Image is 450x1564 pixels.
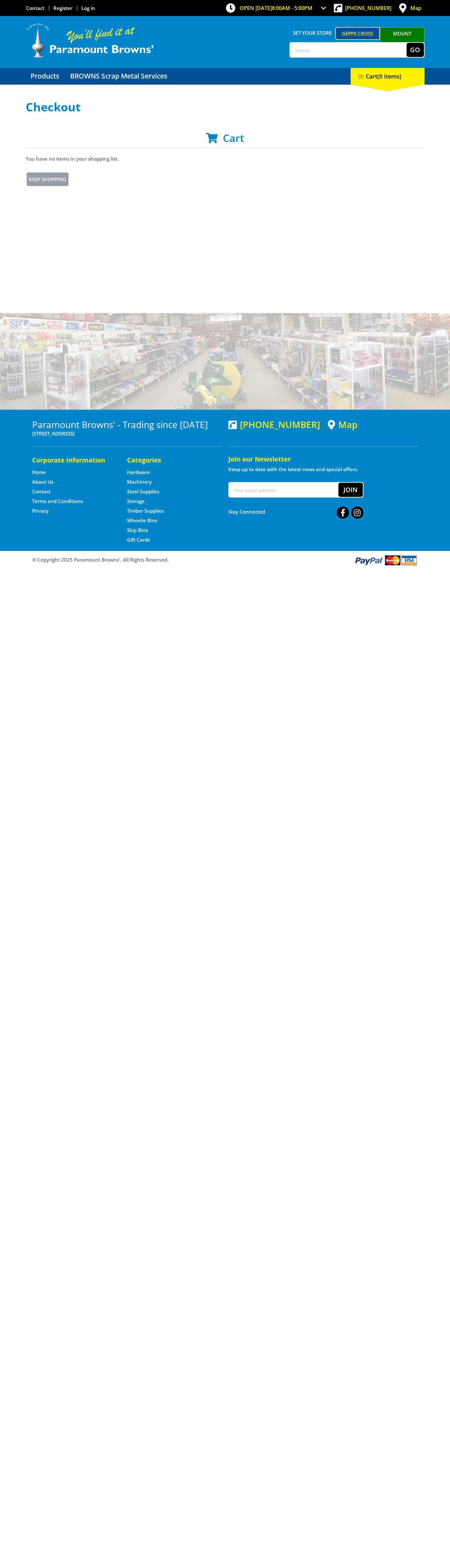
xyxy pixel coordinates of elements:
a: Go to the Timber Supplies page [127,507,164,514]
input: Search [290,43,407,57]
a: Go to the Privacy page [32,507,49,514]
a: Keep Shopping [26,172,69,187]
a: View a map of Gepps Cross location [328,419,357,430]
span: Cart [223,131,244,145]
a: Go to the Home page [32,469,46,476]
span: OPEN [DATE] [240,5,312,12]
div: [PHONE_NUMBER] [228,419,320,430]
h5: Categories [127,456,209,465]
img: Paramount Browns' [26,23,154,58]
a: Go to the Machinery page [127,479,152,485]
p: Keep up to date with the latest news and special offers. [228,465,418,473]
a: Go to the registration page [53,5,72,11]
a: Go to the Hardware page [127,469,150,476]
input: Your email address [229,483,338,497]
span: 8:00am - 5:00pm [272,5,312,12]
a: Go to the BROWNS Scrap Metal Services page [65,68,172,85]
a: Mount [PERSON_NAME] [380,27,425,51]
a: Go to the Skip Bins page [127,527,148,534]
h1: Checkout [26,101,425,114]
a: Go to the About Us page [32,479,53,485]
h3: Paramount Browns' - Trading since [DATE] [32,419,222,430]
p: You have no items in your shopping list. [26,155,425,163]
a: Go to the Storage page [127,498,145,505]
a: Go to the Contact page [26,5,44,11]
div: Stay Connected [228,504,363,519]
a: Go to the Contact page [32,488,51,495]
button: Join [338,483,363,497]
div: Cart [351,68,425,85]
button: Go [407,43,424,57]
span: (0 items) [377,72,401,80]
a: Go to the Wheelie Bins page [127,517,157,524]
p: [STREET_ADDRESS] [32,430,222,437]
a: Go to the Gift Cards page [127,536,150,543]
a: Log in [81,5,95,11]
a: Gepps Cross [335,27,380,40]
h5: Join our Newsletter [228,455,418,464]
div: ® Copyright 2025 Paramount Browns'. All Rights Reserved. [26,554,425,566]
a: Go to the Terms and Conditions page [32,498,83,505]
a: Go to the Products page [26,68,64,85]
img: PayPal, Mastercard, Visa accepted [354,554,418,566]
span: Set your store [289,27,335,39]
h5: Corporate Information [32,456,114,465]
a: Go to the Steel Supplies page [127,488,159,495]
